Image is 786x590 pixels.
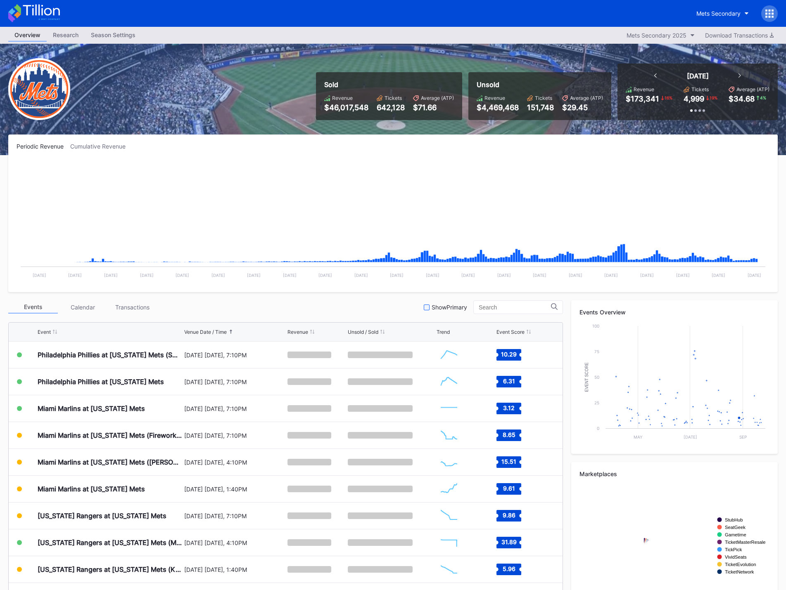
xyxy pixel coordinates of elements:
text: 25 [594,400,599,405]
a: Season Settings [85,29,142,42]
div: $34.68 [729,94,755,103]
svg: Chart title [437,345,461,365]
div: Cumulative Revenue [70,143,132,150]
text: [DATE] [640,273,654,278]
svg: Chart title [437,532,461,553]
text: 3.12 [503,404,515,411]
div: [DATE] [DATE], 1:40PM [184,566,285,573]
div: Tickets [535,95,552,101]
text: [DATE] [318,273,332,278]
svg: Chart title [437,452,461,472]
div: $71.66 [413,103,454,112]
text: 100 [592,323,599,328]
svg: Chart title [437,505,461,526]
div: [DATE] [DATE], 7:10PM [184,512,285,519]
a: Research [47,29,85,42]
svg: Chart title [437,425,461,446]
text: [DATE] [604,273,618,278]
text: StubHub [725,517,743,522]
div: [DATE] [DATE], 7:10PM [184,378,285,385]
div: $4,469,468 [477,103,519,112]
text: [DATE] [712,273,725,278]
text: [DATE] [684,434,697,439]
div: Tickets [385,95,402,101]
img: New-York-Mets-Transparent.png [8,58,70,120]
div: Venue Date / Time [184,329,227,335]
div: Miami Marlins at [US_STATE] Mets ([PERSON_NAME] Giveaway) [38,458,182,466]
text: [DATE] [33,273,46,278]
text: 0 [597,426,599,431]
div: [DATE] [DATE], 7:10PM [184,432,285,439]
div: [DATE] [DATE], 4:10PM [184,539,285,546]
text: [DATE] [283,273,297,278]
div: [US_STATE] Rangers at [US_STATE] Mets (Kids Color-In Lunchbox Giveaway) [38,565,182,573]
text: Gametime [725,532,746,537]
text: Sep [739,434,747,439]
div: $173,341 [626,94,659,103]
div: Season Settings [85,29,142,41]
text: May [634,434,643,439]
text: SeatGeek [725,525,746,530]
text: 9.61 [503,485,515,492]
text: TicketMasterResale [725,540,765,545]
div: Events [8,301,58,314]
a: Overview [8,29,47,42]
div: 4,999 [684,94,704,103]
text: 31.89 [501,538,516,545]
div: [US_STATE] Rangers at [US_STATE] Mets [38,512,166,520]
div: 16 % [664,94,673,101]
div: $29.45 [562,103,603,112]
div: Miami Marlins at [US_STATE] Mets [38,404,145,413]
input: Search [479,304,551,311]
div: Tickets [691,86,709,92]
text: 75 [594,349,599,354]
div: Average (ATP) [736,86,769,92]
text: [DATE] [354,273,368,278]
button: Mets Secondary 2025 [622,30,699,41]
text: [DATE] [211,273,225,278]
div: 151,748 [527,103,554,112]
div: [US_STATE] Rangers at [US_STATE] Mets (Mets Alumni Classic/Mrs. Met Taxicab [GEOGRAPHIC_DATA] Giv... [38,538,182,547]
div: Download Transactions [705,32,774,39]
text: TicketEvolution [725,562,756,567]
text: [DATE] [68,273,82,278]
text: [DATE] [676,273,690,278]
div: Revenue [332,95,353,101]
text: 10.29 [501,351,517,358]
text: [DATE] [497,273,511,278]
button: Mets Secondary [690,6,755,21]
div: Sold [324,80,454,89]
div: Calendar [58,301,107,314]
div: Mets Secondary [696,10,741,17]
div: Marketplaces [579,470,769,477]
div: 4 % [759,94,767,101]
text: [DATE] [426,273,439,278]
div: Periodic Revenue [17,143,70,150]
text: 6.31 [503,378,515,385]
div: Philadelphia Phillies at [US_STATE] Mets [38,378,164,386]
div: Show Primary [432,304,467,311]
div: Average (ATP) [421,95,454,101]
text: [DATE] [247,273,261,278]
svg: Chart title [437,479,461,499]
div: Unsold / Sold [348,329,378,335]
div: Mets Secondary 2025 [627,32,686,39]
svg: Chart title [437,398,461,419]
text: [DATE] [461,273,475,278]
text: TickPick [725,547,742,552]
div: [DATE] [687,72,709,80]
svg: Chart title [437,559,461,580]
text: 9.86 [502,512,515,519]
text: 50 [594,375,599,380]
div: Trend [437,329,450,335]
div: Event Score [496,329,525,335]
div: Philadelphia Phillies at [US_STATE] Mets (SNY Players Pins Featuring [PERSON_NAME], [PERSON_NAME]... [38,351,182,359]
div: Unsold [477,80,603,89]
div: 642,128 [377,103,405,112]
div: Events Overview [579,309,769,316]
text: [DATE] [176,273,189,278]
text: TicketNetwork [725,569,754,574]
text: Event Score [584,362,589,392]
div: Research [47,29,85,41]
